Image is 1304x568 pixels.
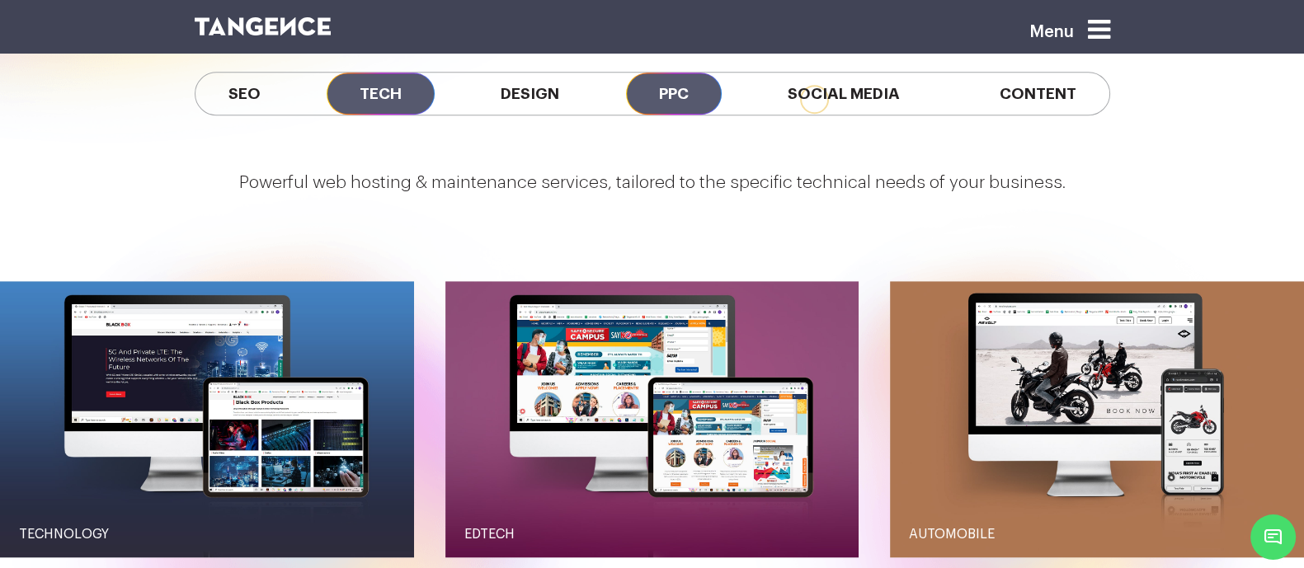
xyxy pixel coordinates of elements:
span: PPC [626,73,722,115]
a: Automobile [890,508,1304,561]
span: Tech [327,73,435,115]
button: Automobile [890,281,1304,556]
button: Edtech [445,281,859,556]
img: logo SVG [195,17,332,35]
span: Chat Widget [1250,514,1296,560]
span: Edtech [464,528,515,541]
span: Design [468,73,592,115]
span: Content [966,73,1109,115]
span: Technology [19,528,109,541]
span: Social Media [755,73,933,115]
a: Edtech [445,508,859,561]
span: SEO [195,73,294,115]
span: Automobile [909,528,995,541]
